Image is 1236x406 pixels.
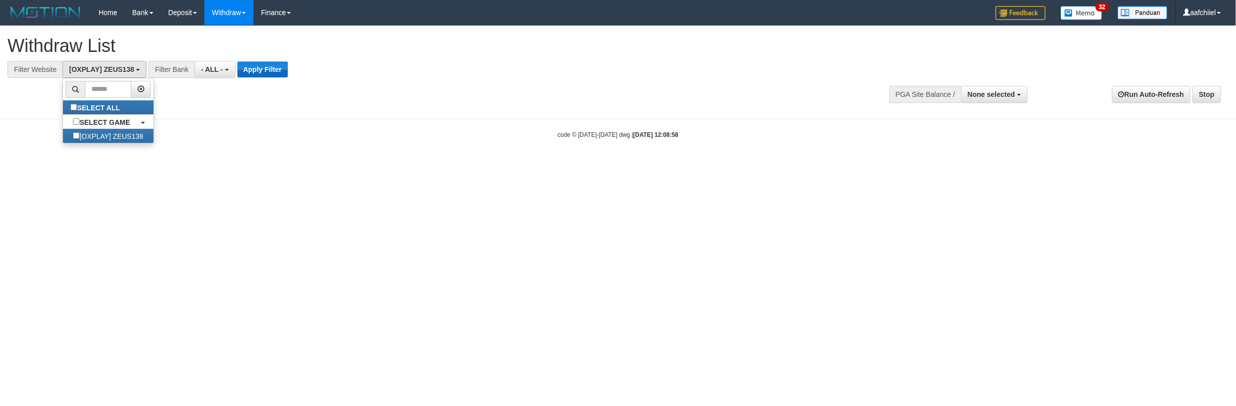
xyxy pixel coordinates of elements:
h1: Withdraw List [7,36,814,56]
button: - ALL - [194,61,235,78]
span: [OXPLAY] ZEUS138 [69,65,134,73]
img: Feedback.jpg [996,6,1046,20]
button: None selected [961,86,1028,103]
a: Stop [1193,86,1221,103]
span: 32 [1096,2,1109,11]
button: Apply Filter [237,61,288,77]
div: Filter Bank [148,61,194,78]
img: Button%20Memo.svg [1061,6,1103,20]
div: Filter Website [7,61,62,78]
b: SELECT GAME [79,118,130,126]
strong: [DATE] 12:08:58 [633,131,678,138]
span: None selected [968,90,1015,98]
label: [OXPLAY] ZEUS138 [63,129,153,143]
a: SELECT GAME [63,115,153,129]
div: PGA Site Balance / [889,86,961,103]
label: SELECT ALL [63,100,130,114]
input: SELECT GAME [73,118,79,125]
a: Run Auto-Refresh [1112,86,1191,103]
img: MOTION_logo.png [7,5,83,20]
input: SELECT ALL [70,104,77,110]
button: [OXPLAY] ZEUS138 [62,61,146,78]
span: - ALL - [201,65,223,73]
img: panduan.png [1118,6,1168,19]
input: [OXPLAY] ZEUS138 [73,132,79,139]
small: code © [DATE]-[DATE] dwg | [558,131,679,138]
